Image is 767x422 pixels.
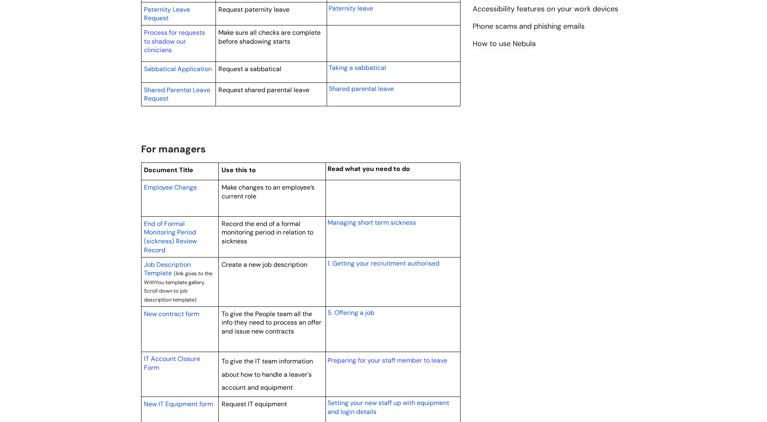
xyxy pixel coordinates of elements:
[144,85,210,103] a: Shared Parental Leave Request
[328,308,374,317] a: 5. Offering a job
[222,357,313,392] span: To give the IT team information about how to handle a leaver's account and equipment
[144,309,199,319] a: New contract form
[222,219,313,245] span: Record the end of a formal monitoring period in relation to sickness
[328,217,416,227] a: Managing short term sickness
[144,166,193,174] span: Document Title
[328,398,449,416] a: Setting your new staff up with equipment and login details
[473,39,536,49] a: How to use Nebula
[144,86,210,103] span: Shared Parental Leave Request
[329,4,373,13] span: Paternity leave
[328,356,447,365] a: Preparing for your staff member to leave
[473,4,618,15] a: Accessibility features on your work devices
[218,28,321,46] span: Make sure all checks are complete before shadowing starts
[144,219,197,255] a: End of Formal Monitoring Period (sickness) Review Record
[144,400,213,408] span: New IT Equipment form
[218,5,289,14] span: Request paternity leave
[144,28,205,54] a: Process for requests to shadow our clinicians
[144,65,212,73] span: Sabbatical Application
[222,400,287,408] span: Request IT equipment
[144,182,197,192] a: Employee Change
[328,258,439,268] a: 1. Getting your recruitment authorised
[329,63,386,72] a: Taking a sabbatical
[144,260,191,278] span: Job Description Template
[144,64,212,74] a: Sabbatical Application
[329,84,394,93] a: Shared parental leave
[144,4,190,23] a: Paternity Leave Request
[144,183,197,192] span: Employee Change
[218,65,281,73] span: Request a sabbatical
[144,399,213,409] a: New IT Equipment form
[144,219,197,254] span: End of Formal Monitoring Period (sickness) Review Record
[473,21,585,32] a: Phone scams and phishing emails
[222,183,315,200] span: Make changes to an employee’s current role
[222,166,256,174] span: Use this to
[328,259,439,268] span: 1. Getting your recruitment authorised
[222,260,307,269] span: Create a new job description
[328,218,416,227] span: Managing short term sickness
[144,5,190,23] span: Paternity Leave Request
[144,310,199,318] span: New contract form
[144,270,212,303] span: (link goes to the WithYou template gallery. Scroll down to job description template)
[144,260,191,278] a: Job Description Template
[329,3,373,13] a: Paternity leave
[222,310,321,335] span: To give the People team all the info they need to process an offer and issue new contracts
[218,86,309,94] span: Request shared parental leave
[328,165,410,173] span: Read what you need to do
[141,143,206,155] span: For managers
[144,354,200,372] a: IT Account Closure Form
